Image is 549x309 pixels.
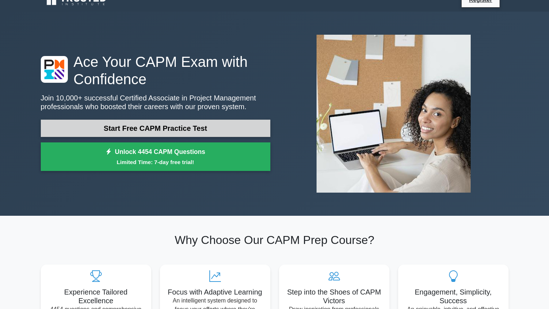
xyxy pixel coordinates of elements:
a: Start Free CAPM Practice Test [41,120,270,137]
small: Limited Time: 7-day free trial! [50,158,261,166]
a: Unlock 4454 CAPM QuestionsLimited Time: 7-day free trial! [41,142,270,171]
h5: Engagement, Simplicity, Success [404,288,503,305]
h5: Step into the Shoes of CAPM Victors [285,288,384,305]
h5: Experience Tailored Excellence [47,288,145,305]
p: Join 10,000+ successful Certified Associate in Project Management professionals who boosted their... [41,94,270,111]
h1: Ace Your CAPM Exam with Confidence [41,53,270,88]
h2: Why Choose Our CAPM Prep Course? [41,233,509,247]
h5: Focus with Adaptive Learning [166,288,265,296]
